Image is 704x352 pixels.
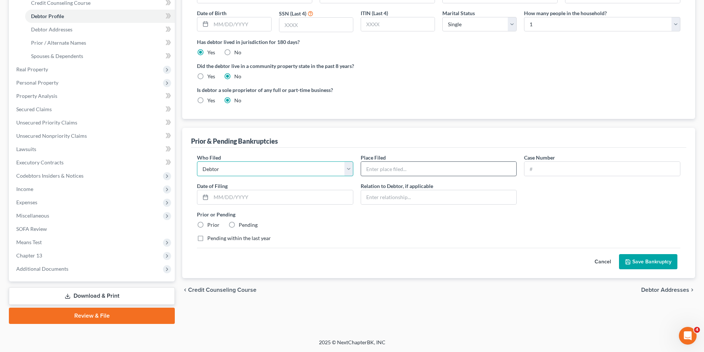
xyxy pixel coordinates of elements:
[15,101,123,109] div: We typically reply in a few hours
[16,159,64,165] span: Executory Contracts
[16,239,42,245] span: Means Test
[16,93,57,99] span: Property Analysis
[361,182,433,190] label: Relation to Debtor, if applicable
[16,266,68,272] span: Additional Documents
[101,12,115,27] img: Profile image for Lindsey
[679,327,697,345] iframe: Intercom live chat
[10,143,175,156] a: Lawsuits
[10,89,175,103] a: Property Analysis
[25,49,175,63] a: Spouses & Dependents
[182,287,188,293] i: chevron_left
[197,183,228,189] span: Date of Filing
[234,97,241,104] label: No
[361,9,388,17] label: ITIN (Last 4)
[207,235,271,242] label: Pending within the last year
[10,129,175,143] a: Unsecured Nonpriority Claims
[16,119,77,126] span: Unsecured Priority Claims
[11,140,137,161] div: Statement of Financial Affairs - Payments Made in the Last 90 days
[16,212,49,219] span: Miscellaneous
[15,191,124,215] div: Statement of Financial Affairs - Property Repossessed, Foreclosed, Garnished, Attached, Seized, o...
[11,161,137,175] div: Attorney's Disclosure of Compensation
[442,9,475,17] label: Marital Status
[211,17,271,31] input: MM/DD/YYYY
[191,137,278,146] div: Prior & Pending Bankruptcies
[9,308,175,324] a: Review & File
[15,65,133,78] p: How can we help?
[61,249,87,254] span: Messages
[31,13,64,19] span: Debtor Profile
[11,188,137,218] div: Statement of Financial Affairs - Property Repossessed, Foreclosed, Garnished, Attached, Seized, o...
[279,18,353,32] input: XXXX
[641,287,689,293] span: Debtor Addresses
[25,10,175,23] a: Debtor Profile
[207,49,215,56] label: Yes
[16,199,37,205] span: Expenses
[694,327,700,333] span: 4
[207,97,215,104] label: Yes
[361,162,517,176] input: Enter place filed...
[619,254,677,270] button: Save Bankruptcy
[15,126,60,133] span: Search for help
[234,73,241,80] label: No
[234,49,241,56] label: No
[524,154,555,161] label: Case Number
[7,87,140,115] div: Send us a messageWe typically reply in a few hours
[31,26,72,33] span: Debtor Addresses
[524,162,680,176] input: #
[31,53,83,59] span: Spouses & Dependents
[197,211,680,218] label: Prior or Pending
[99,230,148,260] button: Help
[49,230,98,260] button: Messages
[15,164,124,172] div: Attorney's Disclosure of Compensation
[10,103,175,116] a: Secured Claims
[239,221,258,229] label: Pending
[10,156,175,169] a: Executory Contracts
[207,73,215,80] label: Yes
[197,38,680,46] label: Has debtor lived in jurisdiction for 180 days?
[16,106,52,112] span: Secured Claims
[16,249,33,254] span: Home
[182,287,256,293] button: chevron_left Credit Counseling Course
[31,40,86,46] span: Prior / Alternate Names
[279,10,306,17] label: SSN (Last 4)
[16,79,58,86] span: Personal Property
[361,17,435,31] input: XXXX
[15,178,124,185] div: Amendments
[11,175,137,188] div: Amendments
[197,9,227,17] label: Date of Birth
[15,143,124,158] div: Statement of Financial Affairs - Payments Made in the Last 90 days
[10,116,175,129] a: Unsecured Priority Claims
[16,172,84,179] span: Codebtors Insiders & Notices
[11,122,137,137] button: Search for help
[127,12,140,25] div: Close
[9,287,175,305] a: Download & Print
[207,221,220,229] label: Prior
[15,52,133,65] p: Hi there!
[641,287,695,293] button: Debtor Addresses chevron_right
[361,154,386,161] span: Place Filed
[25,36,175,49] a: Prior / Alternate Names
[16,252,42,259] span: Chapter 13
[197,86,435,94] label: Is debtor a sole proprietor of any full or part-time business?
[10,222,175,236] a: SOFA Review
[15,93,123,101] div: Send us a message
[197,154,221,161] span: Who Filed
[16,66,48,72] span: Real Property
[361,190,517,204] input: Enter relationship...
[524,9,607,17] label: How many people in the household?
[211,190,353,204] input: MM/DD/YYYY
[117,249,129,254] span: Help
[25,23,175,36] a: Debtor Addresses
[689,287,695,293] i: chevron_right
[86,12,101,27] img: Profile image for Emma
[72,12,87,27] img: Profile image for James
[16,226,47,232] span: SOFA Review
[586,254,619,269] button: Cancel
[16,146,36,152] span: Lawsuits
[15,17,58,23] img: logo
[142,339,563,352] div: 2025 © NextChapterBK, INC
[188,287,256,293] span: Credit Counseling Course
[16,186,33,192] span: Income
[197,62,680,70] label: Did the debtor live in a community property state in the past 8 years?
[16,133,87,139] span: Unsecured Nonpriority Claims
